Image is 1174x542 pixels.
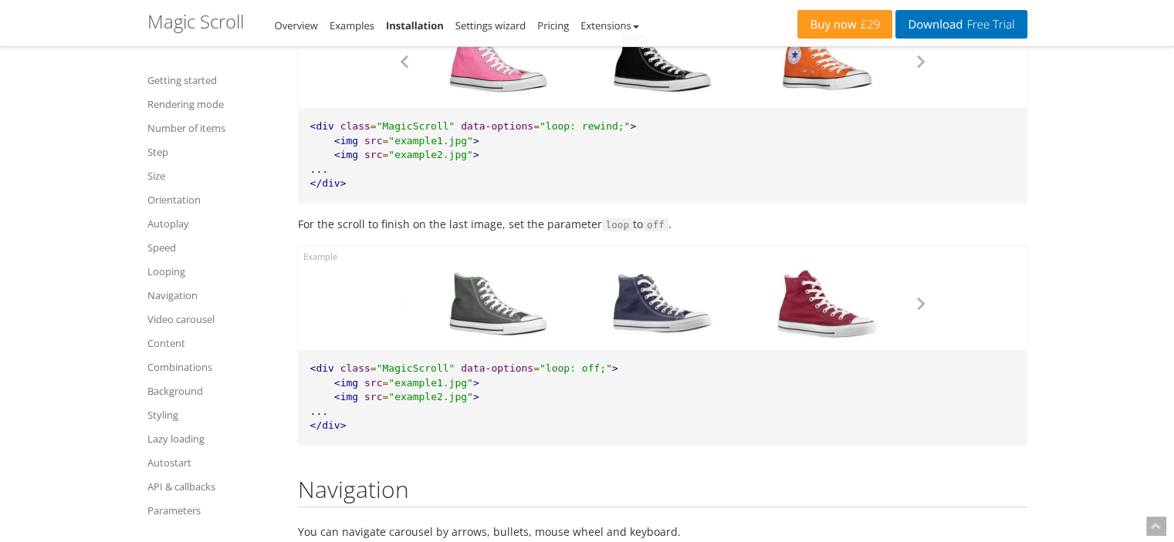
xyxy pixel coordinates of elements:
[382,149,388,160] span: =
[147,214,279,233] a: Autoplay
[473,135,479,146] span: >
[147,190,279,209] a: Orientation
[147,119,279,137] a: Number of items
[310,406,328,417] span: ...
[147,406,279,424] a: Styling
[857,19,881,31] span: £29
[473,149,479,160] span: >
[364,377,382,389] span: src
[334,149,358,160] span: <img
[643,218,668,232] code: off
[298,523,1027,540] p: You can navigate carousel by arrows, bullets, mouse wheel and keyboard.
[147,334,279,352] a: Content
[364,391,382,402] span: src
[461,362,533,374] span: data-options
[298,476,1027,507] h2: Navigation
[895,10,1027,39] a: DownloadFree Trial
[334,391,358,402] span: <img
[340,120,370,132] span: class
[382,391,388,402] span: =
[364,135,382,146] span: src
[147,143,279,161] a: Step
[298,215,1027,234] p: For the scroll to finish on the last image, set the parameter to .
[388,391,473,402] span: "example2.jpg"
[533,362,540,374] span: =
[147,477,279,496] a: API & callbacks
[630,120,636,132] span: >
[334,377,358,389] span: <img
[147,167,279,185] a: Size
[147,382,279,400] a: Background
[377,362,455,374] span: "MagicScroll"
[612,362,618,374] span: >
[310,362,334,374] span: <div
[147,358,279,376] a: Combinations
[386,19,444,32] a: Installation
[388,135,473,146] span: "example1.jpg"
[147,262,279,281] a: Looping
[147,12,244,32] h1: Magic Scroll
[540,362,612,374] span: "loop: off;"
[377,120,455,132] span: "MagicScroll"
[147,238,279,257] a: Speed
[370,120,377,132] span: =
[797,10,892,39] a: Buy now£29
[330,19,374,32] a: Examples
[382,377,388,389] span: =
[147,286,279,305] a: Navigation
[310,120,334,132] span: <div
[533,120,540,132] span: =
[382,135,388,146] span: =
[147,453,279,472] a: Autostart
[147,429,279,448] a: Lazy loading
[147,501,279,520] a: Parameters
[310,177,347,189] span: </div>
[147,310,279,328] a: Video carousel
[364,149,382,160] span: src
[310,419,347,431] span: </div>
[602,218,633,232] code: loop
[310,163,328,175] span: ...
[461,120,533,132] span: data-options
[388,149,473,160] span: "example2.jpg"
[580,19,638,32] a: Extensions
[455,19,526,32] a: Settings wizard
[963,19,1014,31] span: Free Trial
[473,391,479,402] span: >
[540,120,630,132] span: "loop: rewind;"
[388,377,473,389] span: "example1.jpg"
[537,19,569,32] a: Pricing
[473,377,479,389] span: >
[275,19,318,32] a: Overview
[340,362,370,374] span: class
[147,95,279,113] a: Rendering mode
[147,71,279,89] a: Getting started
[370,362,377,374] span: =
[334,135,358,146] span: <img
